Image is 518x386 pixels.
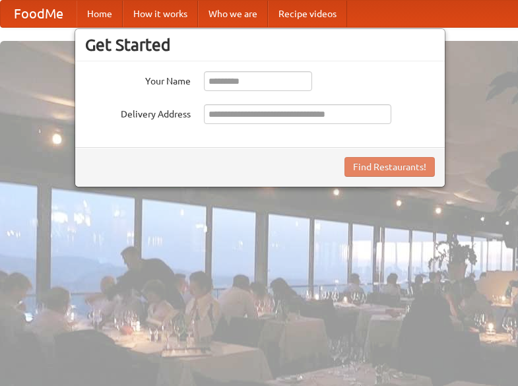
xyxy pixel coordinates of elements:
[85,35,435,55] h3: Get Started
[85,104,191,121] label: Delivery Address
[344,157,435,177] button: Find Restaurants!
[268,1,347,27] a: Recipe videos
[123,1,198,27] a: How it works
[85,71,191,88] label: Your Name
[198,1,268,27] a: Who we are
[1,1,77,27] a: FoodMe
[77,1,123,27] a: Home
